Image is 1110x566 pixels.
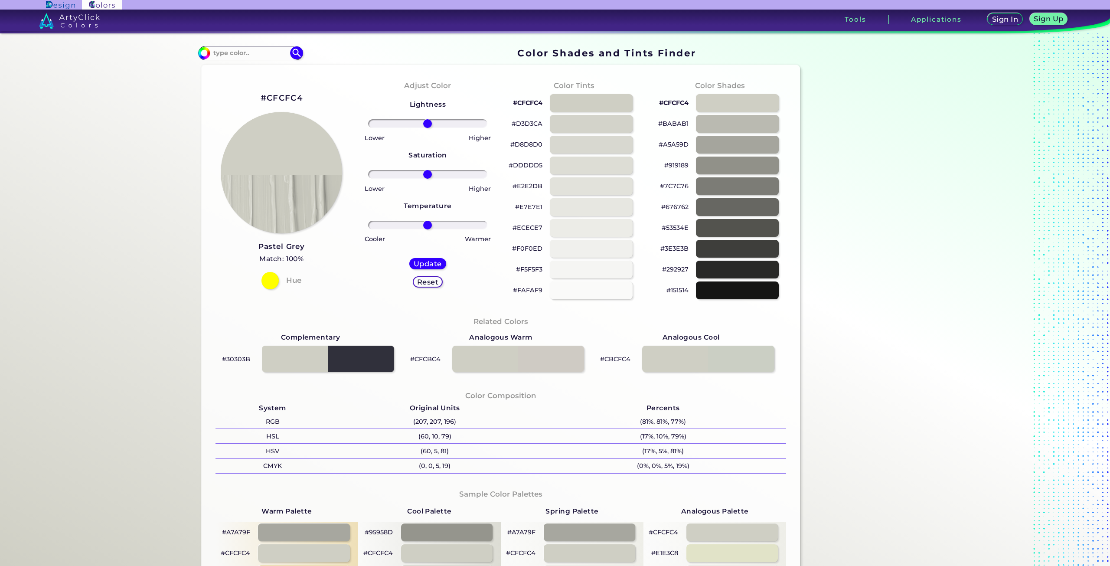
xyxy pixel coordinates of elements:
[39,13,100,29] img: logo_artyclick_colors_white.svg
[258,253,305,265] h5: Match: 100%
[465,234,491,244] p: Warmer
[410,354,441,364] p: #CFCBC4
[407,507,452,515] strong: Cool Palette
[681,507,749,515] strong: Analogous Palette
[661,202,689,212] p: #676762
[281,332,340,343] strong: Complementary
[540,429,786,443] p: (17%, 10%, 79%)
[600,354,630,364] p: #CBCFC4
[512,243,542,254] p: #F0F0ED
[545,507,599,515] strong: Spring Palette
[513,285,542,295] p: #FAFAF9
[663,332,720,343] strong: Analogous Cool
[417,278,438,285] h5: Reset
[649,527,678,537] p: #CFCFC4
[258,240,305,265] a: Pastel Grey Match: 100%
[658,118,689,129] p: #BABAB1
[258,242,305,252] h3: Pastel Grey
[465,389,536,402] h4: Color Composition
[365,527,393,537] p: #95958D
[540,444,786,458] p: (17%, 5%, 81%)
[660,181,689,191] p: #7C7C76
[517,46,696,59] h1: Color Shades and Tints Finder
[330,402,540,414] h5: Original Units
[459,488,542,501] h4: Sample Color Palettes
[509,160,542,170] p: #DDDDD5
[330,414,540,429] p: (207, 207, 196)
[651,548,678,558] p: #E1E3C8
[363,548,393,558] p: #CFCFC4
[330,429,540,443] p: (60, 10, 79)
[662,222,689,233] p: #53534E
[515,202,542,212] p: #E7E7E1
[540,414,786,429] p: (81%, 81%, 77%)
[286,274,301,287] h4: Hue
[365,133,385,143] p: Lower
[404,202,451,210] strong: Temperature
[469,183,491,194] p: Higher
[330,444,540,458] p: (60, 5, 81)
[695,79,745,92] h4: Color Shades
[540,459,786,473] p: (0%, 0%, 5%, 19%)
[506,548,535,558] p: #CFCFC4
[215,459,330,473] p: CMYK
[469,133,491,143] p: Higher
[659,98,689,108] p: #CFCFC4
[330,459,540,473] p: (0, 0, 5, 19)
[221,548,250,558] p: #CFCFC4
[210,47,291,59] input: type color..
[512,118,542,129] p: #D3D3CA
[469,332,532,343] strong: Analogous Warm
[662,264,689,275] p: #292927
[510,139,542,150] p: #D8D8D0
[365,183,385,194] p: Lower
[1034,15,1064,22] h5: Sign Up
[215,429,330,443] p: HSL
[513,98,542,108] p: #CFCFC4
[222,527,250,537] p: #A7A79F
[215,414,330,429] p: RGB
[290,46,303,59] img: icon search
[261,92,303,104] h2: #CFCFC4
[516,264,542,275] p: #F5F5F3
[215,444,330,458] p: HSV
[473,315,528,328] h4: Related Colors
[664,160,689,170] p: #919189
[992,16,1018,23] h5: Sign In
[911,16,962,23] h3: Applications
[261,507,312,515] strong: Warm Palette
[660,243,689,254] p: #3E3E3B
[1030,13,1067,26] a: Sign Up
[554,79,594,92] h4: Color Tints
[46,1,75,9] img: ArtyClick Design logo
[410,100,446,108] strong: Lightness
[845,16,866,23] h3: Tools
[414,260,441,267] h5: Update
[507,527,535,537] p: #A7A79F
[404,79,451,92] h4: Adjust Color
[408,151,447,159] strong: Saturation
[365,234,385,244] p: Cooler
[215,402,330,414] h5: System
[221,112,342,233] img: paint_stamp_2_half.png
[513,181,542,191] p: #E2E2DB
[659,139,689,150] p: #A5A59D
[222,354,250,364] p: #30303B
[513,222,542,233] p: #ECECE7
[988,13,1023,26] a: Sign In
[540,402,786,414] h5: Percents
[666,285,689,295] p: #151514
